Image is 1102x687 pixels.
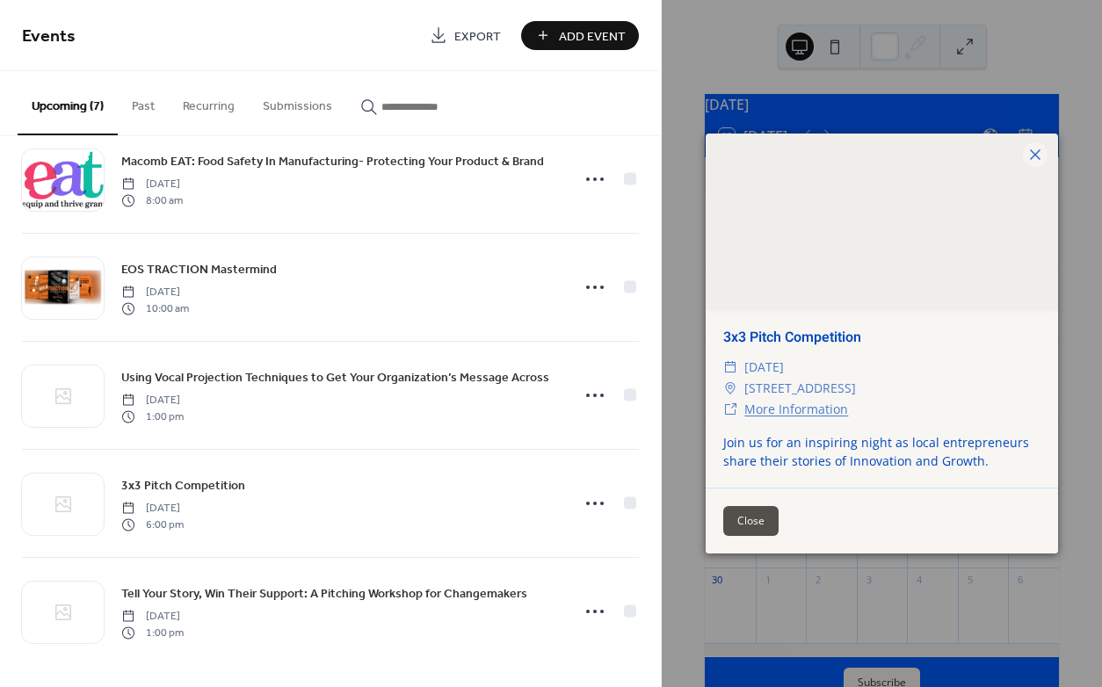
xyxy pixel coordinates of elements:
[706,433,1058,470] div: Join us for an inspiring night as local entrepreneurs share their stories of Innovation and Growth.
[121,285,189,300] span: [DATE]
[121,585,527,604] span: Tell Your Story, Win Their Support: A Pitching Workshop for Changemakers
[744,357,784,378] span: [DATE]
[121,261,277,279] span: EOS TRACTION Mastermind
[121,475,245,495] a: 3x3 Pitch Competition
[121,367,549,387] a: Using Vocal Projection Techniques to Get Your Organization’s Message Across
[249,71,346,134] button: Submissions
[121,609,184,625] span: [DATE]
[169,71,249,134] button: Recurring
[559,27,626,46] span: Add Event
[723,506,779,536] button: Close
[121,192,183,208] span: 8:00 am
[121,151,544,171] a: Macomb EAT: Food Safety In Manufacturing- Protecting Your Product & Brand
[121,393,184,409] span: [DATE]
[454,27,501,46] span: Export
[744,401,848,417] a: More Information
[121,300,189,316] span: 10:00 am
[723,357,737,378] div: ​
[521,21,639,50] button: Add Event
[121,477,245,495] span: 3x3 Pitch Competition
[121,177,183,192] span: [DATE]
[118,71,169,134] button: Past
[723,378,737,399] div: ​
[723,327,861,348] a: 3x3 Pitch Competition
[121,153,544,171] span: Macomb EAT: Food Safety In Manufacturing- Protecting Your Product & Brand
[417,21,514,50] a: Export
[121,583,527,604] a: Tell Your Story, Win Their Support: A Pitching Workshop for Changemakers
[121,501,184,517] span: [DATE]
[121,259,277,279] a: EOS TRACTION Mastermind
[121,625,184,640] span: 1:00 pm
[18,71,118,135] button: Upcoming (7)
[723,399,737,420] div: ​
[744,378,856,399] span: [STREET_ADDRESS]
[22,19,76,54] span: Events
[121,517,184,532] span: 6:00 pm
[121,369,549,387] span: Using Vocal Projection Techniques to Get Your Organization’s Message Across
[121,409,184,424] span: 1:00 pm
